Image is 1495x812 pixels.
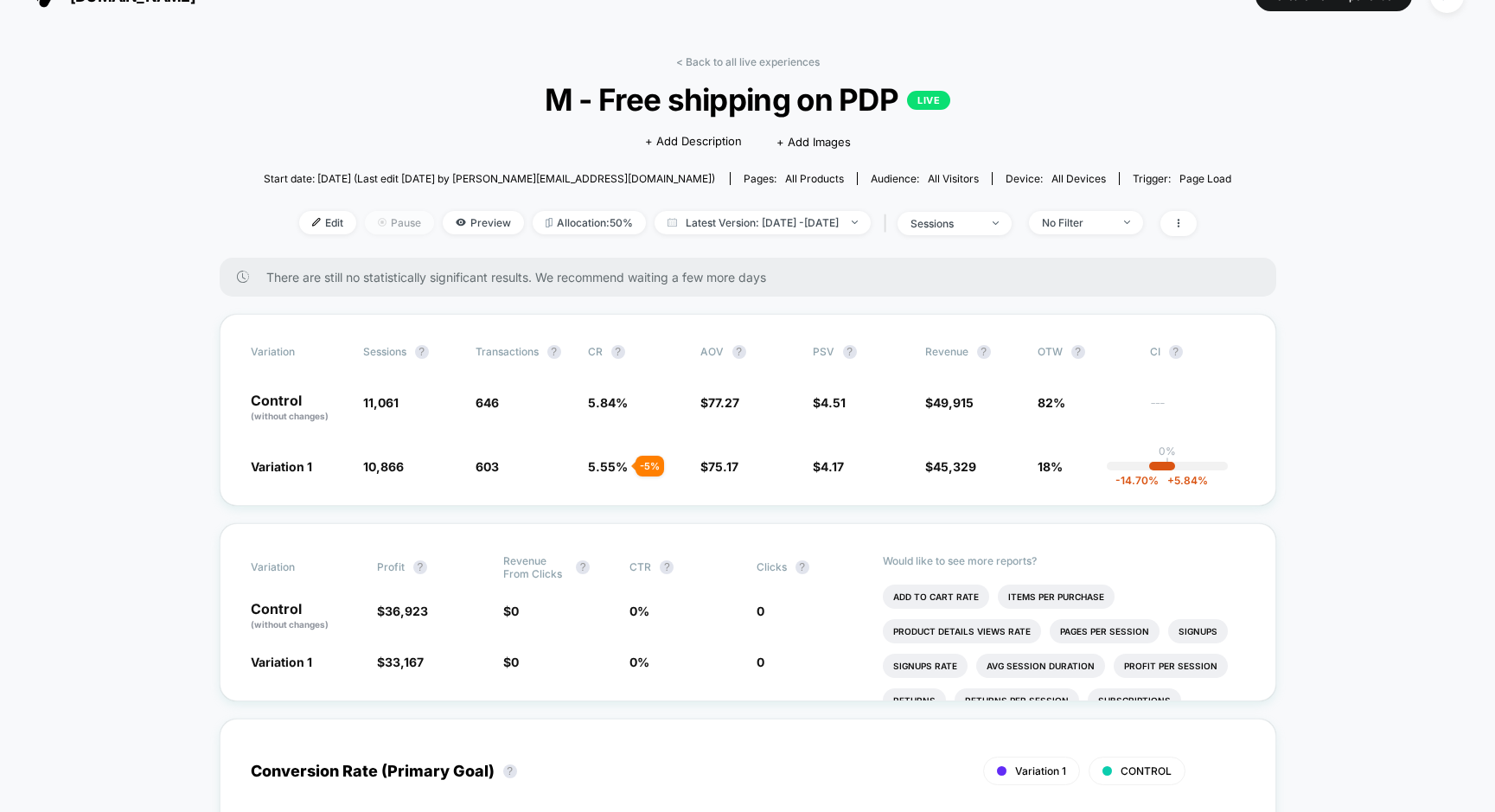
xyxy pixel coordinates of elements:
[251,393,346,423] p: Control
[385,604,428,618] span: 36,923
[1169,345,1183,359] button: ?
[503,554,567,580] span: Revenue From Clicks
[588,459,628,474] span: 5.55 %
[925,395,974,410] span: $
[363,345,406,358] span: Sessions
[503,655,519,669] span: $
[629,655,649,669] span: 0 %
[251,619,329,630] span: (without changes)
[503,764,517,778] button: ?
[852,221,858,224] img: end
[1133,172,1231,185] div: Trigger:
[1050,619,1160,643] li: Pages Per Session
[377,604,428,618] span: $
[511,655,519,669] span: 0
[377,560,405,573] span: Profit
[821,395,846,410] span: 4.51
[700,395,739,410] span: $
[588,395,628,410] span: 5.84 %
[1166,457,1169,470] p: |
[757,655,764,669] span: 0
[708,395,739,410] span: 77.27
[413,560,427,574] button: ?
[533,211,646,234] span: Allocation: 50%
[629,604,649,618] span: 0 %
[1051,172,1106,185] span: all devices
[925,459,976,474] span: $
[785,172,844,185] span: all products
[1038,459,1063,474] span: 18%
[883,654,968,678] li: Signups Rate
[251,602,360,631] p: Control
[611,345,625,359] button: ?
[1042,216,1111,229] div: No Filter
[363,395,399,410] span: 11,061
[907,91,950,110] p: LIVE
[795,560,809,574] button: ?
[299,211,356,234] span: Edit
[933,459,976,474] span: 45,329
[415,345,429,359] button: ?
[264,172,715,185] span: Start date: [DATE] (Last edit [DATE] by [PERSON_NAME][EMAIL_ADDRESS][DOMAIN_NAME])
[1038,345,1133,359] span: OTW
[576,560,590,574] button: ?
[700,459,738,474] span: $
[476,345,539,358] span: Transactions
[365,211,434,234] span: Pause
[955,688,1079,713] li: Returns Per Session
[546,218,553,227] img: rebalance
[668,218,677,227] img: calendar
[821,459,844,474] span: 4.17
[1150,398,1245,423] span: ---
[871,172,979,185] div: Audience:
[1168,619,1228,643] li: Signups
[312,81,1184,118] span: M - Free shipping on PDP
[757,560,787,573] span: Clicks
[883,554,1245,567] p: Would like to see more reports?
[992,172,1119,185] span: Device:
[645,133,742,150] span: + Add Description
[1159,444,1176,457] p: 0%
[813,395,846,410] span: $
[636,456,664,476] div: - 5 %
[1088,688,1181,713] li: Subscriptions
[1115,474,1159,487] span: -14.70 %
[843,345,857,359] button: ?
[251,554,346,580] span: Variation
[1159,474,1208,487] span: 5.84 %
[757,604,764,618] span: 0
[732,345,746,359] button: ?
[660,560,674,574] button: ?
[1015,764,1066,777] span: Variation 1
[813,459,844,474] span: $
[1179,172,1231,185] span: Page Load
[476,395,499,410] span: 646
[655,211,871,234] span: Latest Version: [DATE] - [DATE]
[708,459,738,474] span: 75.17
[629,560,651,573] span: CTR
[977,345,991,359] button: ?
[511,604,519,618] span: 0
[251,459,312,474] span: Variation 1
[251,655,312,669] span: Variation 1
[744,172,844,185] div: Pages:
[883,688,946,713] li: Returns
[776,135,851,149] span: + Add Images
[251,345,346,359] span: Variation
[1167,474,1174,487] span: +
[813,345,834,358] span: PSV
[879,211,898,236] span: |
[385,655,424,669] span: 33,167
[251,411,329,421] span: (without changes)
[976,654,1105,678] li: Avg Session Duration
[925,345,968,358] span: Revenue
[1121,764,1172,777] span: CONTROL
[1150,345,1245,359] span: CI
[377,655,424,669] span: $
[998,585,1115,609] li: Items Per Purchase
[503,604,519,618] span: $
[928,172,979,185] span: All Visitors
[910,217,980,230] div: sessions
[1038,395,1065,410] span: 82%
[676,55,820,68] a: < Back to all live experiences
